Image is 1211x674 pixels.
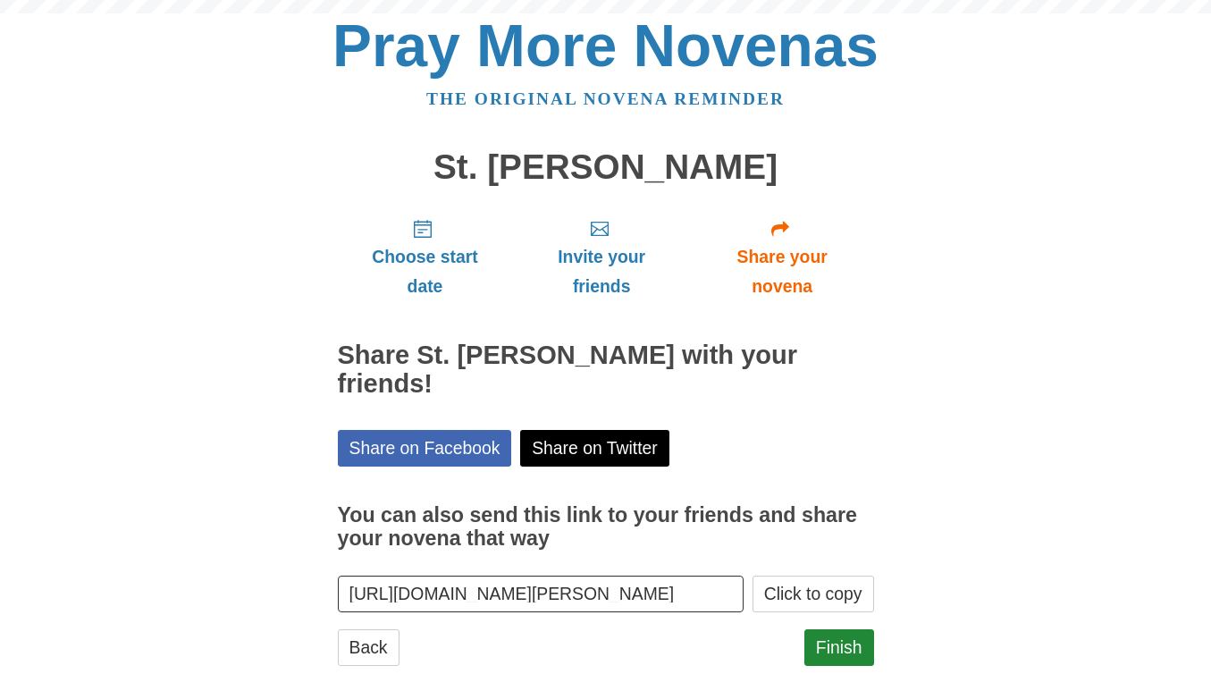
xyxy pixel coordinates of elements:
span: Choose start date [356,242,495,301]
a: Choose start date [338,204,513,310]
a: Share on Twitter [520,430,669,467]
a: Share your novena [691,204,874,310]
a: Pray More Novenas [332,13,879,79]
a: Finish [804,629,874,666]
a: Share on Facebook [338,430,512,467]
span: Invite your friends [530,242,672,301]
a: Back [338,629,399,666]
a: Invite your friends [512,204,690,310]
h2: Share St. [PERSON_NAME] with your friends! [338,341,874,399]
a: The original novena reminder [426,89,785,108]
h3: You can also send this link to your friends and share your novena that way [338,504,874,550]
span: Share your novena [709,242,856,301]
h1: St. [PERSON_NAME] [338,148,874,187]
button: Click to copy [753,576,874,612]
